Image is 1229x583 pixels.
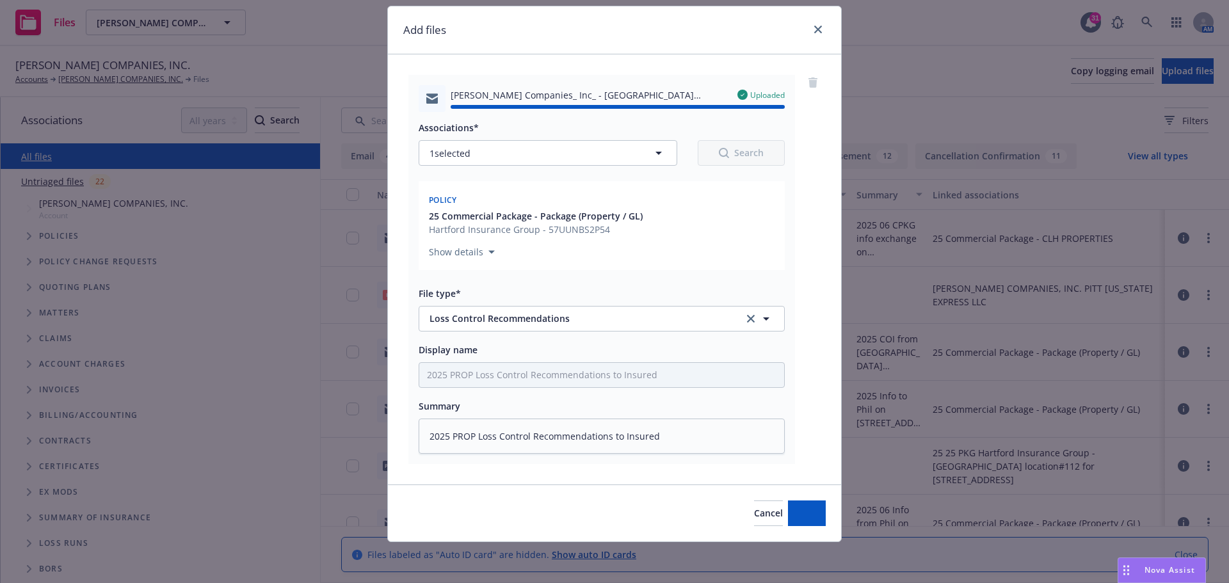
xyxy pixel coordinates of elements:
a: remove [805,75,821,90]
textarea: 2025 PROP Loss Control Recommendations to Insured [419,419,785,454]
a: close [810,22,826,37]
span: Loss Control Recommendations [430,312,726,325]
span: Add files [788,507,826,519]
span: Uploaded [750,90,785,100]
button: Show details [424,244,500,260]
input: Add display name here... [419,363,784,387]
button: 25 Commercial Package - Package (Property / GL) [429,209,643,223]
span: 1 selected [430,147,470,160]
span: Nova Assist [1145,564,1195,575]
button: Nova Assist [1118,557,1206,583]
button: Loss Control Recommendationsclear selection [419,306,785,331]
button: Cancel [754,500,783,526]
span: Policy [429,195,457,205]
h1: Add files [403,22,446,38]
span: Hartford Insurance Group - 57UUNBS2P54 [429,223,643,236]
span: Summary [419,400,460,412]
button: 1selected [419,140,677,166]
button: Add files [788,500,826,526]
span: [PERSON_NAME] Companies_ Inc_ - [GEOGRAPHIC_DATA] Customer Engagement Letter - Risk Engineering R... [451,88,727,102]
div: Drag to move [1118,558,1134,582]
span: Display name [419,344,478,356]
a: clear selection [743,311,759,326]
span: Associations* [419,122,479,134]
span: Cancel [754,507,783,519]
span: File type* [419,287,461,299]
